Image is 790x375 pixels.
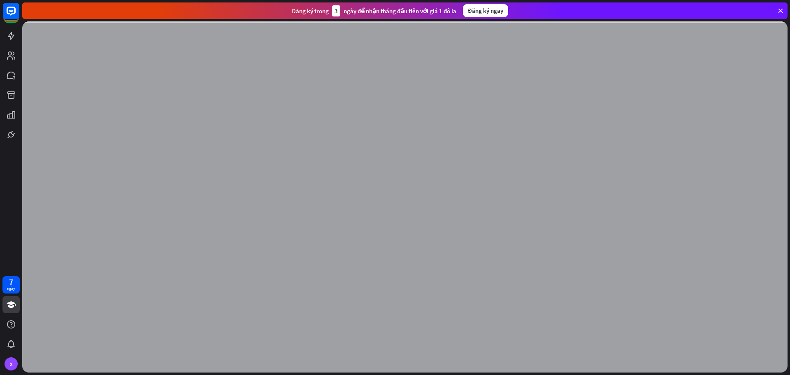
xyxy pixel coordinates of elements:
font: ngày [7,286,15,291]
font: Đăng ký ngay [468,7,503,14]
font: X [10,361,12,367]
font: ngày để nhận tháng đầu tiên với giá 1 đô la [344,7,456,15]
font: Đăng ký trong [292,7,329,15]
font: 7 [9,277,13,287]
font: 3 [335,7,338,15]
a: 7 ngày [2,276,20,293]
